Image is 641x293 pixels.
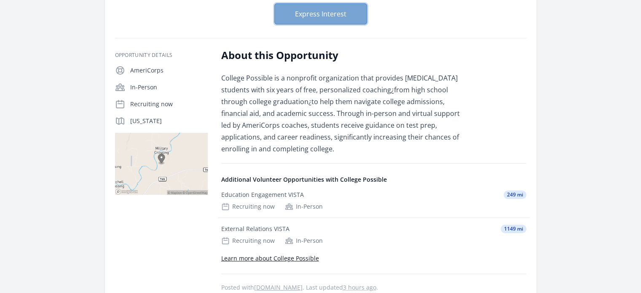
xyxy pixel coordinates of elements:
p: College Possible is a nonprofit organization that provides [MEDICAL_DATA] students with six years... [221,72,468,155]
p: [US_STATE] [130,117,208,125]
h4: Additional Volunteer Opportunities with College Possible [221,175,526,184]
div: Education Engagement VISTA [221,191,304,199]
a: [DOMAIN_NAME] [254,283,303,291]
a: Learn more about College Possible [221,254,319,262]
p: In-Person [130,83,208,91]
a: Education Engagement VISTA 249 mi Recruiting now In-Person [218,184,530,218]
span: 249 mi [504,191,526,199]
div: In-Person [285,202,323,211]
h2: About this Opportunity [221,48,468,62]
span: 1149 mi [501,225,526,233]
img: Map [115,133,208,195]
div: In-Person [285,237,323,245]
abbr: Thu, Sep 4, 2025 2:15 AM [343,283,376,291]
p: Recruiting now [130,100,208,108]
div: Recruiting now [221,202,275,211]
div: External Relations VISTA [221,225,290,233]
h3: Opportunity Details [115,52,208,59]
button: Express Interest [274,3,367,24]
p: Posted with . Last updated . [221,284,526,291]
p: AmeriCorps [130,66,208,75]
div: Recruiting now [221,237,275,245]
a: External Relations VISTA 1149 mi Recruiting now In-Person [218,218,530,252]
